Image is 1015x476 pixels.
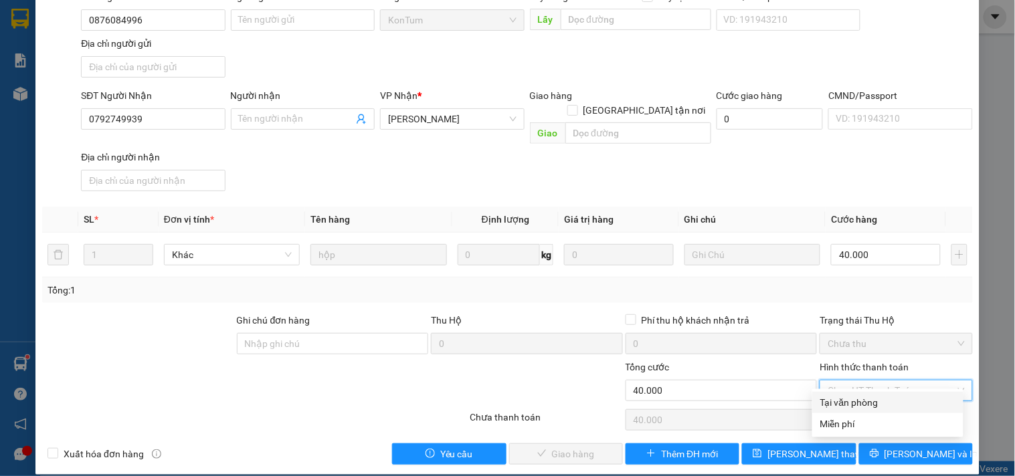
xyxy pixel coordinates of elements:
span: info-circle [152,449,161,459]
input: 0 [564,244,674,265]
span: Gửi: [11,11,32,25]
div: 50.000 [10,70,120,86]
div: Miễn phí [820,416,955,431]
input: Cước giao hàng [717,108,824,130]
div: Tên hàng: tg sách ( : 1 ) [11,94,221,111]
span: Phí thu hộ khách nhận trả [636,313,755,328]
button: delete [48,244,69,265]
div: Địa chỉ người nhận [81,150,225,164]
span: Thêm ĐH mới [661,447,718,461]
input: Ghi chú đơn hàng [237,333,429,354]
span: Giao [530,122,565,144]
span: Phổ Quang [388,109,516,129]
span: printer [870,449,879,459]
span: Chọn HT Thanh Toán [828,380,964,400]
div: hải [128,27,221,43]
span: [GEOGRAPHIC_DATA] tận nơi [578,103,711,118]
span: SL [140,93,158,112]
input: Dọc đường [561,9,711,30]
span: kg [540,244,553,265]
span: user-add [356,114,367,124]
span: VP Nhận [380,90,418,101]
label: Hình thức thanh toán [820,362,909,372]
span: Xuất hóa đơn hàng [58,447,149,461]
span: plus [646,449,656,459]
div: Chưa thanh toán [468,410,624,433]
span: SL [84,214,94,225]
button: save[PERSON_NAME] thay đổi [742,443,856,465]
div: Người nhận [231,88,375,103]
span: Cước hàng [831,214,877,225]
span: Yêu cầu [440,447,473,461]
label: Ghi chú đơn hàng [237,315,310,326]
input: Ghi Chú [684,244,820,265]
input: Địa chỉ của người nhận [81,170,225,191]
span: Lấy [530,9,561,30]
input: Địa chỉ của người gửi [81,56,225,78]
span: exclamation-circle [426,449,435,459]
span: Chưa thu [828,334,964,354]
input: VD: Bàn, Ghế [310,244,446,265]
div: Tại văn phòng [820,395,955,410]
span: Giá trị hàng [564,214,614,225]
div: [PERSON_NAME] [11,11,118,41]
span: [PERSON_NAME] thay đổi [767,447,874,461]
button: plusThêm ĐH mới [626,443,739,465]
span: Tổng cước [626,362,670,372]
span: [PERSON_NAME] và In [885,447,978,461]
button: checkGiao hàng [509,443,623,465]
div: KonTum [128,11,221,27]
span: Khác [172,245,292,265]
span: KonTum [388,10,516,30]
span: Tên hàng [310,214,350,225]
button: exclamation-circleYêu cầu [392,443,506,465]
div: 0354379369 [128,43,221,62]
input: Dọc đường [565,122,711,144]
div: Địa chỉ người gửi [81,36,225,51]
th: Ghi chú [679,207,826,233]
span: save [753,449,762,459]
span: Đơn vị tính [164,214,214,225]
span: Giao hàng [530,90,573,101]
div: CMND/Passport [828,88,972,103]
div: Trạng thái Thu Hộ [820,313,972,328]
label: Cước giao hàng [717,90,783,101]
span: Thu Hộ [431,315,462,326]
span: Nhận: [128,13,160,27]
div: Tổng: 1 [48,283,393,297]
button: printer[PERSON_NAME] và In [859,443,973,465]
span: Định lượng [482,214,529,225]
span: CR : [10,72,31,86]
button: plus [951,244,967,265]
div: SĐT Người Nhận [81,88,225,103]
